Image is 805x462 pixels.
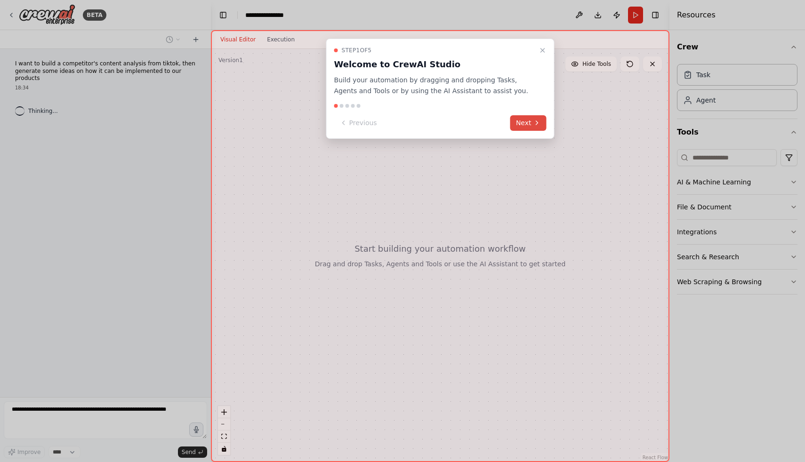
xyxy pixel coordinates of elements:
button: Next [510,115,547,131]
button: Hide left sidebar [217,8,230,22]
p: Build your automation by dragging and dropping Tasks, Agents and Tools or by using the AI Assista... [334,75,535,96]
button: Previous [334,115,383,131]
h3: Welcome to CrewAI Studio [334,58,535,71]
span: Step 1 of 5 [342,47,372,54]
button: Close walkthrough [537,45,548,56]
